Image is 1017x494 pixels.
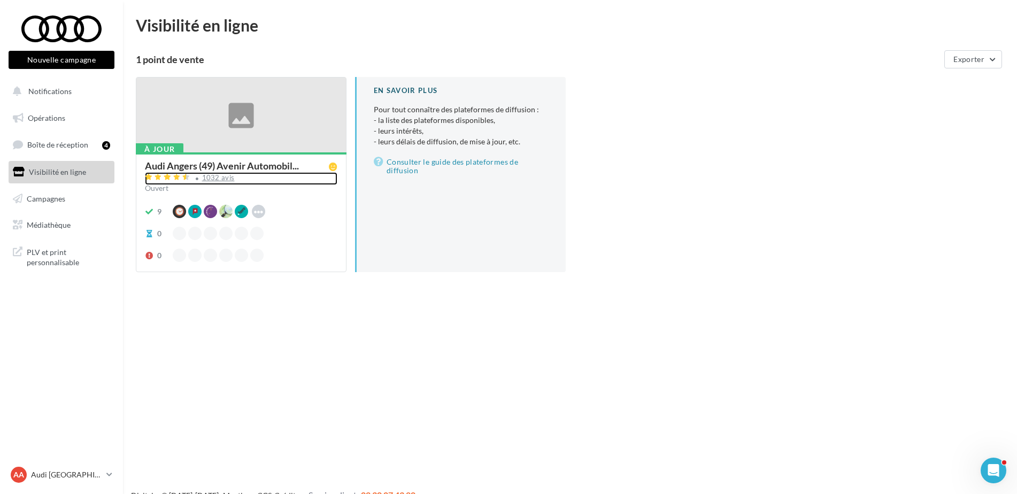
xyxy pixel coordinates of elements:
[136,55,940,64] div: 1 point de vente
[29,167,86,176] span: Visibilité en ligne
[9,465,114,485] a: AA Audi [GEOGRAPHIC_DATA]
[145,183,168,192] span: Ouvert
[202,174,235,181] div: 1032 avis
[374,86,549,96] div: En savoir plus
[31,469,102,480] p: Audi [GEOGRAPHIC_DATA]
[28,113,65,122] span: Opérations
[6,161,117,183] a: Visibilité en ligne
[136,143,183,155] div: À jour
[28,87,72,96] span: Notifications
[944,50,1002,68] button: Exporter
[27,194,65,203] span: Campagnes
[157,228,161,239] div: 0
[9,51,114,69] button: Nouvelle campagne
[157,206,161,217] div: 9
[6,133,117,156] a: Boîte de réception4
[6,188,117,210] a: Campagnes
[6,107,117,129] a: Opérations
[374,115,549,126] li: - la liste des plateformes disponibles,
[145,172,337,185] a: 1032 avis
[145,161,299,171] span: Audi Angers (49) Avenir Automobil...
[374,136,549,147] li: - leurs délais de diffusion, de mise à jour, etc.
[27,140,88,149] span: Boîte de réception
[136,17,1004,33] div: Visibilité en ligne
[374,156,549,177] a: Consulter le guide des plateformes de diffusion
[27,245,110,268] span: PLV et print personnalisable
[13,469,24,480] span: AA
[6,241,117,272] a: PLV et print personnalisable
[102,141,110,150] div: 4
[27,220,71,229] span: Médiathèque
[953,55,984,64] span: Exporter
[6,214,117,236] a: Médiathèque
[374,104,549,147] p: Pour tout connaître des plateformes de diffusion :
[374,126,549,136] li: - leurs intérêts,
[157,250,161,261] div: 0
[6,80,112,103] button: Notifications
[981,458,1006,483] iframe: Intercom live chat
